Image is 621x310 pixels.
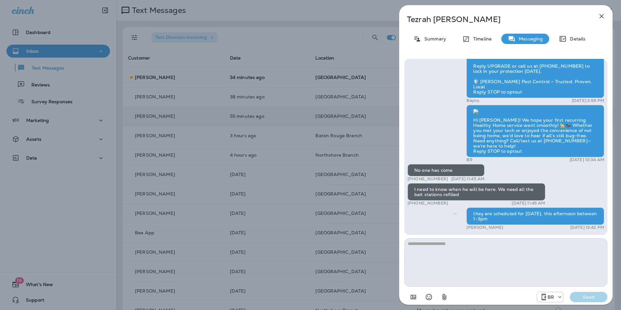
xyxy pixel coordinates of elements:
[408,176,448,182] p: [PHONE_NUMBER]
[537,293,563,301] div: +1 (225) 577-6368
[516,36,543,41] p: Messaging
[466,105,604,157] div: Hi [PERSON_NAME]! We hope your first recurring Healthy Home service went smoothly! 🏡🐜 Whether you...
[473,109,478,114] img: twilio-download
[466,207,604,225] div: they are scheduled for [DATE], this afternoon between 1-3pm
[567,36,585,41] p: Details
[421,36,446,41] p: Summary
[408,183,545,201] div: I need to know when he will be here. We need all the bait stations refilled
[466,157,472,162] p: BR
[422,291,435,304] button: Select an emoji
[466,225,503,230] p: [PERSON_NAME]
[451,176,485,182] p: [DATE] 11:45 AM
[470,36,492,41] p: Timeline
[512,201,545,206] p: [DATE] 11:45 AM
[570,157,604,162] p: [DATE] 10:34 AM
[572,98,604,103] p: [DATE] 2:59 PM
[407,291,420,304] button: Add in a premade template
[570,225,604,230] p: [DATE] 12:42 PM
[453,210,457,216] span: Sent
[408,201,448,206] p: [PHONE_NUMBER]
[548,294,554,300] p: BR
[408,164,485,176] div: No one has come
[466,98,479,103] p: Bayou
[407,15,583,24] p: Tezrah [PERSON_NAME]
